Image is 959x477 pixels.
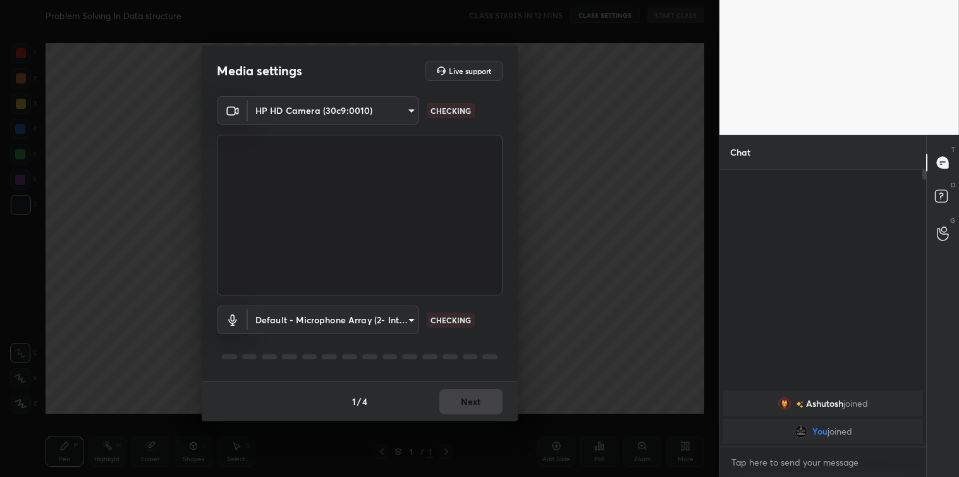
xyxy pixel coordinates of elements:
[352,395,356,408] h4: 1
[796,401,803,408] img: no-rating-badge.077c3623.svg
[812,426,827,437] span: You
[248,96,419,125] div: HP HD Camera (30c9:0010)
[794,425,807,438] img: e60519a4c4f740609fbc41148676dd3d.jpg
[720,135,760,169] p: Chat
[362,395,367,408] h4: 4
[843,399,868,409] span: joined
[431,314,471,326] p: CHECKING
[720,388,926,447] div: grid
[827,426,852,437] span: joined
[950,216,955,225] p: G
[431,105,471,116] p: CHECKING
[357,395,361,408] h4: /
[449,67,491,75] h5: Live support
[778,397,791,410] img: 57fa73ed9ffb438299f8b0b7168da4d1.jpg
[951,180,955,190] p: D
[248,306,419,334] div: HP HD Camera (30c9:0010)
[951,145,955,154] p: T
[217,63,302,79] h2: Media settings
[806,399,843,409] span: Ashutosh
